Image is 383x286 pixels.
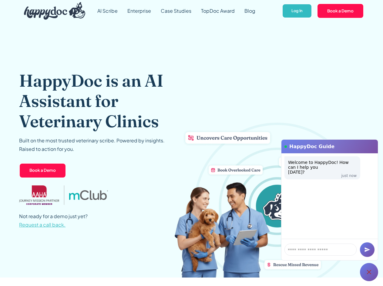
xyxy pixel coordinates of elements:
img: AAHA Advantage logo [19,185,59,205]
a: Book a Demo [317,3,364,18]
a: Book a Demo [19,163,66,178]
a: home [19,1,85,21]
a: Log In [282,4,312,18]
img: mclub logo [69,190,108,200]
p: Not ready for a demo just yet? [19,212,88,229]
span: Request a call back. [19,221,66,228]
p: Built on the most trusted veterinary scribe. Powered by insights. Raised to action for you. [19,136,165,153]
h1: HappyDoc is an AI Assistant for Veterinary Clinics [19,70,174,131]
img: HappyDoc Logo: A happy dog with his ear up, listening. [24,2,85,20]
